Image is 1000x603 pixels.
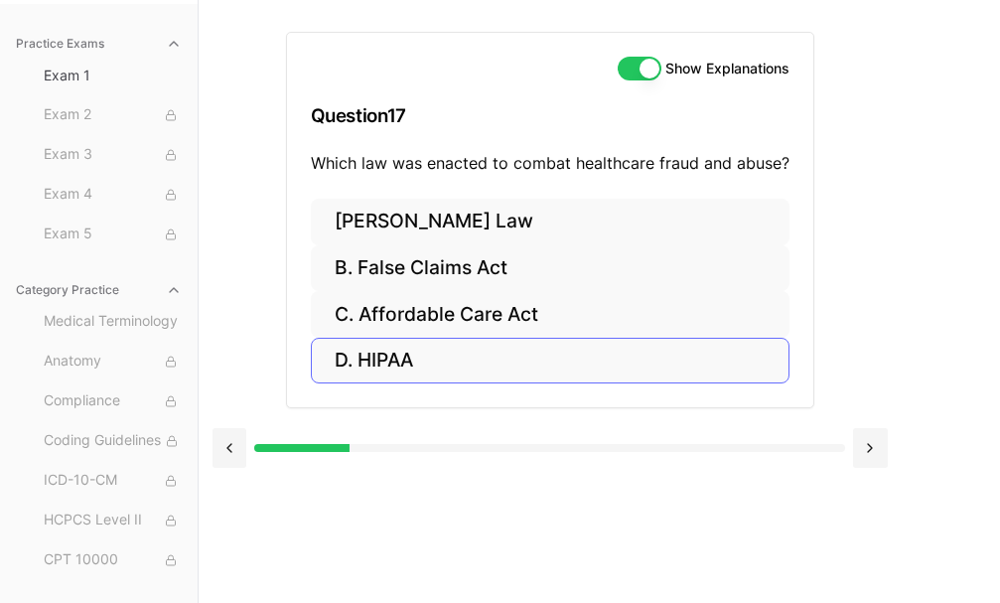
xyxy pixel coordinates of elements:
button: Exam 4 [36,179,190,211]
button: Medical Terminology [36,306,190,338]
span: Exam 3 [44,144,182,166]
button: Compliance [36,385,190,417]
button: Exam 3 [36,139,190,171]
span: Anatomy [44,351,182,373]
button: Exam 2 [36,99,190,131]
button: Anatomy [36,346,190,377]
button: CPT 10000 [36,544,190,576]
button: [PERSON_NAME] Law [311,199,789,245]
button: Exam 1 [36,60,190,91]
span: Exam 1 [44,66,182,85]
button: Practice Exams [8,28,190,60]
label: Show Explanations [665,62,789,75]
span: CPT 10000 [44,549,182,571]
button: Coding Guidelines [36,425,190,457]
h3: Question 17 [311,86,789,145]
span: Exam 2 [44,104,182,126]
span: ICD-10-CM [44,470,182,492]
span: Exam 4 [44,184,182,206]
span: HCPCS Level II [44,510,182,531]
span: Compliance [44,390,182,412]
button: Category Practice [8,274,190,306]
button: C. Affordable Care Act [311,291,789,338]
p: Which law was enacted to combat healthcare fraud and abuse? [311,151,789,175]
button: ICD-10-CM [36,465,190,497]
span: Exam 5 [44,224,182,245]
button: B. False Claims Act [311,245,789,292]
button: D. HIPAA [311,338,789,384]
button: HCPCS Level II [36,505,190,536]
button: Exam 5 [36,219,190,250]
span: Medical Terminology [44,311,182,333]
span: Coding Guidelines [44,430,182,452]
